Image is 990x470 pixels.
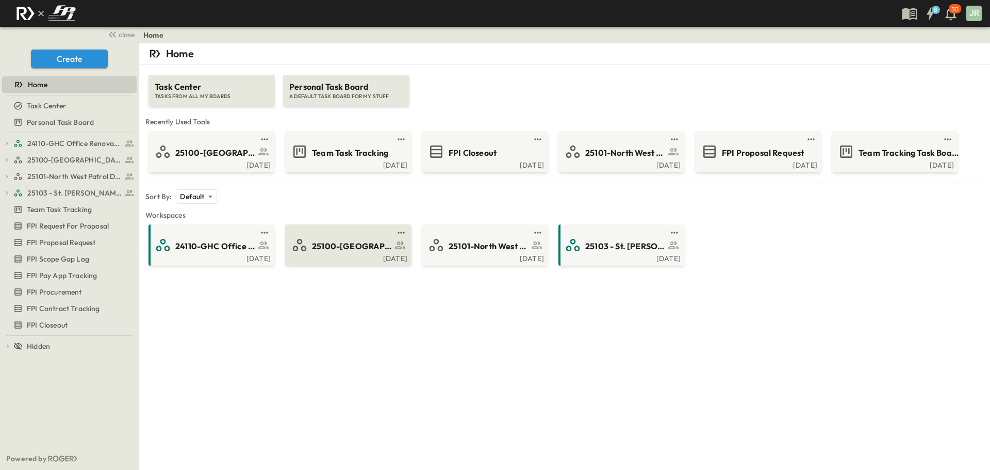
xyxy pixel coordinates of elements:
[934,6,937,14] h6: 8
[560,237,681,253] a: 25103 - St. [PERSON_NAME] Phase 2
[2,284,137,300] div: FPI Procurementtest
[13,153,135,167] a: 25100-Vanguard Prep School
[287,253,407,262] div: [DATE]
[697,160,817,168] a: [DATE]
[2,300,137,317] div: FPI Contract Trackingtest
[2,234,137,251] div: FPI Proposal Requesttest
[395,226,407,239] button: test
[697,143,817,160] a: FPI Proposal Request
[2,251,137,267] div: FPI Scope Gap Logtest
[287,143,407,160] a: Team Task Tracking
[145,210,984,220] span: Workspaces
[151,160,271,168] a: [DATE]
[2,77,135,92] a: Home
[287,160,407,168] a: [DATE]
[2,185,137,201] div: 25103 - St. [PERSON_NAME] Phase 2test
[2,252,135,266] a: FPI Scope Gap Log
[312,240,392,252] span: 25100-[GEOGRAPHIC_DATA]
[27,341,50,351] span: Hidden
[155,81,269,93] span: Task Center
[2,285,135,299] a: FPI Procurement
[28,79,47,90] span: Home
[2,219,135,233] a: FPI Request For Proposal
[951,5,959,13] p: 30
[27,221,109,231] span: FPI Request For Proposal
[449,240,529,252] span: 25101-North West Patrol Division
[27,117,94,127] span: Personal Task Board
[2,235,135,250] a: FPI Proposal Request
[258,226,271,239] button: test
[2,318,135,332] a: FPI Closeout
[2,301,135,316] a: FPI Contract Tracking
[2,135,137,152] div: 24110-GHC Office Renovationstest
[27,287,82,297] span: FPI Procurement
[532,226,544,239] button: test
[532,133,544,145] button: test
[449,147,497,159] span: FPI Closeout
[585,147,665,159] span: 25101-North West Patrol Division
[668,226,681,239] button: test
[424,160,544,168] a: [DATE]
[722,147,804,159] span: FPI Proposal Request
[942,133,954,145] button: test
[175,147,255,159] span: 25100-[GEOGRAPHIC_DATA]
[585,240,665,252] span: 25103 - St. [PERSON_NAME] Phase 2
[289,93,403,100] span: A DEFAULT TASK BOARD FOR MY STUFF
[147,64,276,106] a: Task CenterTASKS FROM ALL MY BOARDS
[12,3,79,24] img: c8d7d1ed905e502e8f77bf7063faec64e13b34fdb1f2bdd94b0e311fc34f8000.png
[424,253,544,262] a: [DATE]
[27,204,92,215] span: Team Task Tracking
[151,253,271,262] a: [DATE]
[27,237,95,248] span: FPI Proposal Request
[965,5,983,22] button: JR
[13,169,135,184] a: 25101-North West Patrol Division
[2,202,135,217] a: Team Task Tracking
[560,160,681,168] a: [DATE]
[258,133,271,145] button: test
[920,4,940,23] button: 8
[2,268,135,283] a: FPI Pay App Tracking
[668,133,681,145] button: test
[560,143,681,160] a: 25101-North West Patrol Division
[27,155,122,165] span: 25100-Vanguard Prep School
[2,99,135,113] a: Task Center
[2,114,137,131] div: Personal Task Boardtest
[2,218,137,234] div: FPI Request For Proposaltest
[287,237,407,253] a: 25100-[GEOGRAPHIC_DATA]
[805,133,817,145] button: test
[27,320,68,330] span: FPI Closeout
[31,50,108,68] button: Create
[119,29,135,40] span: close
[424,143,544,160] a: FPI Closeout
[2,267,137,284] div: FPI Pay App Trackingtest
[27,303,100,314] span: FPI Contract Tracking
[560,253,681,262] div: [DATE]
[145,117,984,127] span: Recently Used Tools
[151,143,271,160] a: 25100-[GEOGRAPHIC_DATA]
[2,152,137,168] div: 25100-Vanguard Prep Schooltest
[2,168,137,185] div: 25101-North West Patrol Divisiontest
[834,160,954,168] a: [DATE]
[2,115,135,129] a: Personal Task Board
[27,101,66,111] span: Task Center
[27,138,122,149] span: 24110-GHC Office Renovations
[143,30,163,40] a: Home
[282,64,410,106] a: Personal Task BoardA DEFAULT TASK BOARD FOR MY STUFF
[2,201,137,218] div: Team Task Trackingtest
[27,171,122,182] span: 25101-North West Patrol Division
[151,237,271,253] a: 24110-GHC Office Renovations
[13,186,135,200] a: 25103 - St. [PERSON_NAME] Phase 2
[27,188,122,198] span: 25103 - St. [PERSON_NAME] Phase 2
[13,136,135,151] a: 24110-GHC Office Renovations
[289,81,403,93] span: Personal Task Board
[859,147,959,159] span: Team Tracking Task Board
[27,270,97,281] span: FPI Pay App Tracking
[104,27,137,41] button: close
[424,237,544,253] a: 25101-North West Patrol Division
[834,143,954,160] a: Team Tracking Task Board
